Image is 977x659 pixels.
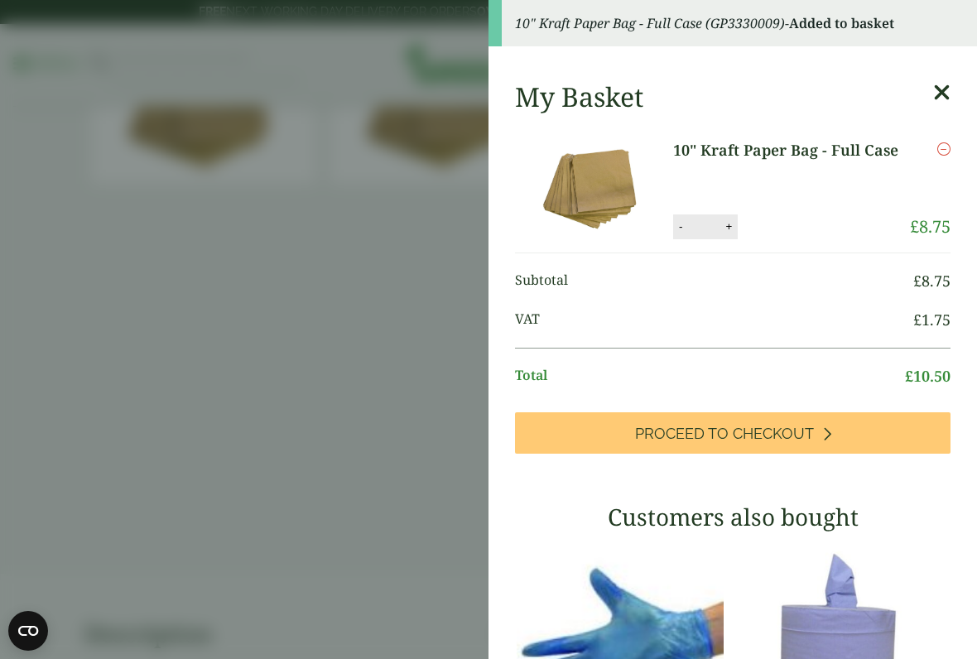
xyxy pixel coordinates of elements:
span: £ [913,271,922,291]
bdi: 8.75 [913,271,951,291]
span: Total [515,365,905,387]
bdi: 8.75 [910,215,951,238]
img: 10" Kraft Paper Bag-Full Case-0 [518,139,667,238]
span: £ [913,310,922,329]
em: 10" Kraft Paper Bag - Full Case (GP3330009) [515,14,785,32]
span: VAT [515,309,913,331]
a: 10" Kraft Paper Bag - Full Case [673,139,904,161]
button: - [674,219,687,233]
span: Subtotal [515,270,913,292]
h3: Customers also bought [515,503,951,532]
button: Open CMP widget [8,611,48,651]
span: £ [905,366,913,386]
h2: My Basket [515,81,643,113]
span: Proceed to Checkout [635,425,814,443]
bdi: 10.50 [905,366,951,386]
a: Remove this item [937,139,951,159]
strong: Added to basket [789,14,894,32]
span: £ [910,215,919,238]
bdi: 1.75 [913,310,951,329]
button: + [720,219,737,233]
a: Proceed to Checkout [515,412,951,454]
